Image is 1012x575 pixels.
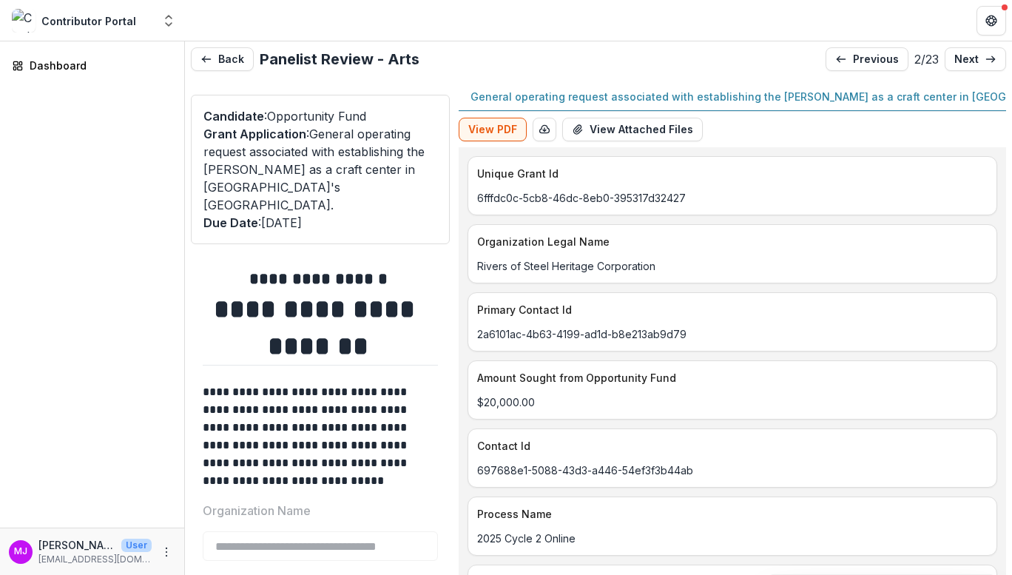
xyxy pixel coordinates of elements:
a: next [945,47,1006,71]
a: previous [826,47,908,71]
button: More [158,543,175,561]
p: Process Name [477,506,982,522]
p: Organization Name [203,502,311,519]
p: next [954,53,979,66]
h2: Panelist Review - Arts [260,50,419,68]
p: [PERSON_NAME] [38,537,115,553]
div: Dashboard [30,58,166,73]
span: Candidate [203,109,264,124]
p: Unique Grant Id [477,166,982,181]
p: 2a6101ac-4b63-4199-ad1d-b8e213ab9d79 [477,326,988,342]
div: Medina Jackson [14,547,27,556]
span: Due Date [203,215,258,230]
p: 697688e1-5088-43d3-a446-54ef3f3b44ab [477,463,988,478]
p: : [DATE] [203,214,437,232]
button: View Attached Files [562,118,703,141]
p: User [121,539,152,552]
span: Grant Application [203,127,306,141]
p: : General operating request associated with establishing the [PERSON_NAME] as a craft center in [... [203,125,437,214]
button: Open entity switcher [158,6,179,36]
button: Get Help [976,6,1006,36]
div: Contributor Portal [41,13,136,29]
p: 2025 Cycle 2 Online [477,531,988,546]
p: : Opportunity Fund [203,107,437,125]
button: Back [191,47,254,71]
p: Rivers of Steel Heritage Corporation [477,258,988,274]
p: Organization Legal Name [477,234,982,249]
p: Contact Id [477,438,982,454]
p: Primary Contact Id [477,302,982,317]
p: Amount Sought from Opportunity Fund [477,370,982,386]
p: 2 / 23 [914,50,939,68]
p: $20,000.00 [477,394,988,410]
img: Contributor Portal [12,9,36,33]
button: View PDF [459,118,527,141]
p: [EMAIL_ADDRESS][DOMAIN_NAME] [38,553,152,566]
p: 6fffdc0c-5cb8-46dc-8eb0-395317d32427 [477,190,988,206]
a: Dashboard [6,53,178,78]
p: previous [853,53,899,66]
